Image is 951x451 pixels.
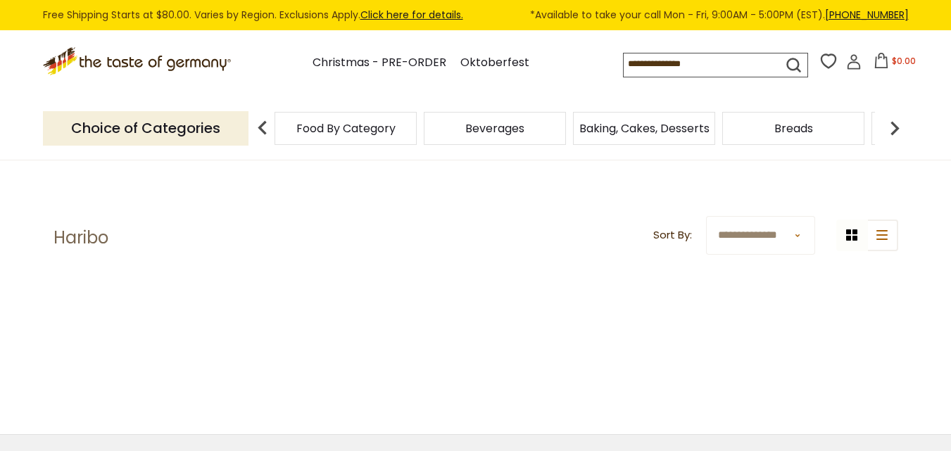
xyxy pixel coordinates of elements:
a: Oktoberfest [460,53,529,72]
a: Breads [774,123,813,134]
a: Baking, Cakes, Desserts [579,123,710,134]
div: Free Shipping Starts at $80.00. Varies by Region. Exclusions Apply. [43,7,909,23]
a: Click here for details. [360,8,463,22]
span: *Available to take your call Mon - Fri, 9:00AM - 5:00PM (EST). [530,7,909,23]
a: Beverages [465,123,524,134]
h1: Haribo [53,227,108,248]
a: Food By Category [296,123,396,134]
a: [PHONE_NUMBER] [825,8,909,22]
img: next arrow [881,114,909,142]
p: Choice of Categories [43,111,248,146]
img: previous arrow [248,114,277,142]
label: Sort By: [653,227,692,244]
span: $0.00 [892,55,916,67]
button: $0.00 [864,53,924,74]
a: Christmas - PRE-ORDER [313,53,446,72]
